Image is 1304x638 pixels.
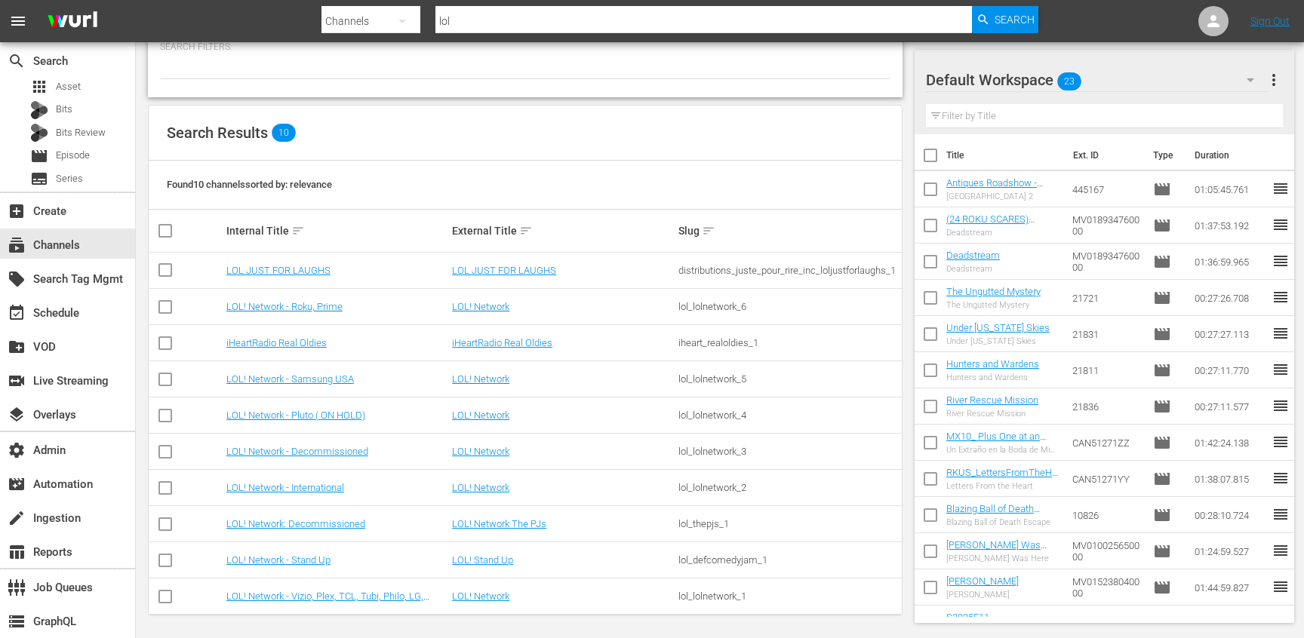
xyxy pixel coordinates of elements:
[226,409,365,421] a: LOL! Network - Pluto ( ON HOLD)
[8,338,26,356] span: VOD
[1066,244,1146,280] td: MV018934760000
[1272,614,1290,632] span: reorder
[8,406,26,424] span: Overlays
[1153,397,1171,416] span: Episode
[946,539,1047,562] a: [PERSON_NAME] Was Here
[9,12,27,30] span: menu
[946,336,1050,346] div: Under [US_STATE] Skies
[946,134,1064,176] th: Title
[226,337,327,348] a: iHeartRadio Real Oldies
[946,554,1061,563] div: [PERSON_NAME] Was Here
[1189,425,1272,461] td: 01:42:24.138
[678,301,900,312] div: lol_lolnetwork_6
[1189,316,1272,352] td: 00:27:27.113
[946,517,1061,527] div: Blazing Ball of Death Escape
[678,222,900,240] div: Slug
[1250,15,1290,27] a: Sign Out
[1066,533,1146,569] td: MV010025650000
[1189,244,1272,280] td: 01:36:59.965
[452,590,509,602] a: LOL! Network
[30,124,48,142] div: Bits Review
[56,102,72,117] span: Bits
[1272,397,1290,415] span: reorder
[8,475,26,493] span: Automation
[452,554,513,566] a: LOL! Stand Up
[946,575,1019,587] a: [PERSON_NAME]
[30,147,48,165] span: Episode
[1066,207,1146,244] td: MV018934760000
[167,124,268,142] span: Search Results
[8,372,26,390] span: Live Streaming
[1272,216,1290,234] span: reorder
[1144,134,1186,176] th: Type
[1066,497,1146,533] td: 10826
[678,518,900,529] div: lol_thepjs_1
[452,265,556,276] a: LOL JUST FOR LAUGHS
[56,125,106,140] span: Bits Review
[678,446,900,457] div: lol_lolnetwork_3
[1066,352,1146,388] td: 21811
[8,578,26,597] span: Job Queues
[946,409,1038,419] div: River Rescue Mission
[291,224,305,238] span: sort
[8,509,26,527] span: Ingestion
[8,236,26,254] span: Channels
[8,543,26,561] span: Reports
[1057,66,1081,97] span: 23
[1186,134,1276,176] th: Duration
[519,224,533,238] span: sort
[1066,280,1146,316] td: 21721
[1189,352,1272,388] td: 00:27:11.770
[1153,542,1171,560] span: Episode
[8,304,26,322] span: Schedule
[1272,578,1290,596] span: reorder
[1066,569,1146,606] td: MV015238040000
[1153,470,1171,488] span: Episode
[1153,434,1171,452] span: Episode
[452,337,552,348] a: iHeartRadio Real Oldies
[226,518,365,529] a: LOL! Network: Decommissioned
[946,358,1039,370] a: Hunters and Wardens
[1066,171,1146,207] td: 445167
[226,265,331,276] a: LOL JUST FOR LAUGHS
[972,6,1038,33] button: Search
[1189,171,1272,207] td: 01:05:45.761
[36,4,109,39] img: ans4CAIJ8jUAAAAAAAAAAAAAAAAAAAAAAAAgQb4GAAAAAAAAAAAAAAAAAAAAAAAAJMjXAAAAAAAAAAAAAAAAAAAAAAAAgAT5G...
[678,590,900,602] div: lol_lolnetwork_1
[226,590,429,613] a: LOL! Network - Vizio, Plex, TCL, Tubi, Philo, LG, FireTV
[1272,505,1290,523] span: reorder
[1265,71,1283,89] span: more_vert
[1272,288,1290,306] span: reorder
[1272,252,1290,270] span: reorder
[946,322,1050,333] a: Under [US_STATE] Skies
[452,222,673,240] div: External Title
[30,101,48,119] div: Bits
[1153,361,1171,379] span: Episode
[926,59,1269,101] div: Default Workspace
[1272,324,1290,342] span: reorder
[30,170,48,188] span: Series
[56,79,81,94] span: Asset
[226,554,331,566] a: LOL! Network - Stand Up
[946,590,1019,600] div: [PERSON_NAME]
[1189,280,1272,316] td: 00:27:26.708
[1153,506,1171,524] span: Episode
[946,431,1046,453] a: MX10_ Plus One at an Amish Wedding
[946,373,1039,382] div: Hunters and Wardens
[1272,433,1290,451] span: reorder
[946,250,1000,261] a: Deadstream
[1189,533,1272,569] td: 01:24:59.527
[160,41,890,54] p: Search Filters:
[946,481,1061,491] div: Letters From the Heart
[272,124,296,142] span: 10
[946,228,1061,238] div: Deadstream
[1189,388,1272,425] td: 00:27:11.577
[56,171,83,186] span: Series
[1066,461,1146,497] td: CAN51271YY
[946,264,1000,274] div: Deadstream
[995,6,1035,33] span: Search
[1153,180,1171,198] span: Episode
[8,441,26,459] span: Admin
[1272,541,1290,560] span: reorder
[678,373,900,385] div: lol_lolnetwork_5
